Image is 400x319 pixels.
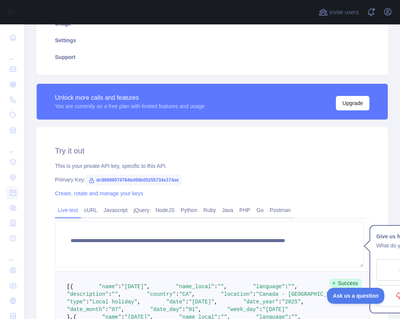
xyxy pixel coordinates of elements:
a: Settings [46,32,379,49]
a: Create, rotate and manage your keys [55,190,143,196]
span: "Local holiday" [89,299,137,305]
button: Upgrade [336,96,369,110]
span: : [185,299,189,305]
a: Ruby [200,204,219,216]
span: "CA" [179,291,192,297]
span: "Canada - [GEOGRAPHIC_DATA]" [256,291,346,297]
div: ... [6,247,18,262]
span: "01" [185,306,198,313]
span: , [137,299,140,305]
a: Java [219,204,237,216]
span: : [176,291,179,297]
span: , [215,299,218,305]
span: : [253,291,256,297]
span: Success [329,279,362,288]
div: You are currently on a free plan with limited features and usage [55,102,205,110]
a: PHP [236,204,253,216]
span: , [295,284,298,290]
a: NodeJS [152,204,177,216]
a: jQuery [131,204,152,216]
a: Python [177,204,200,216]
span: , [121,306,124,313]
span: "date_year" [243,299,278,305]
span: : [182,306,185,313]
div: ... [6,46,18,61]
span: "" [218,284,224,290]
span: "name_local" [176,284,215,290]
span: : [279,299,282,305]
span: : [259,306,262,313]
span: : [118,284,121,290]
span: "location" [221,291,253,297]
button: Invite users [317,6,360,18]
span: , [118,291,121,297]
span: "[DATE]" [263,306,288,313]
a: cURL [81,204,100,216]
span: , [301,299,304,305]
span: "date_day" [150,306,182,313]
span: "" [288,284,295,290]
span: "description" [67,291,108,297]
span: , [147,284,150,290]
span: : [86,299,89,305]
div: ... [6,139,18,154]
span: "" [112,291,118,297]
span: : [285,284,288,290]
h2: Try it out [55,145,369,156]
span: "07" [108,306,121,313]
a: Postman [267,204,294,216]
span: "week_day" [227,306,259,313]
span: "[DATE]" [189,299,214,305]
span: : [215,284,218,290]
a: Live test [55,204,81,216]
span: , [224,284,227,290]
a: Go [253,204,267,216]
span: "language" [253,284,285,290]
div: Unlock more calls and features [55,93,205,102]
span: dc88899074764bd68b05255734e174ae [85,174,182,186]
div: Primary Key: [55,176,369,183]
span: "date" [166,299,185,305]
span: : [105,306,108,313]
span: "name" [99,284,118,290]
span: , [192,291,195,297]
span: "[DATE]" [121,284,147,290]
a: Support [46,49,379,65]
a: Javascript [100,204,131,216]
span: : [108,291,111,297]
span: Invite users [329,8,359,17]
span: { [70,284,73,290]
span: [ [67,284,70,290]
span: "country" [147,291,176,297]
div: This is your private API key, specific to this API. [55,162,369,170]
span: "date_month" [67,306,105,313]
span: "type" [67,299,86,305]
iframe: Toggle Customer Support [327,288,385,304]
span: , [198,306,202,313]
span: "2025" [282,299,301,305]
